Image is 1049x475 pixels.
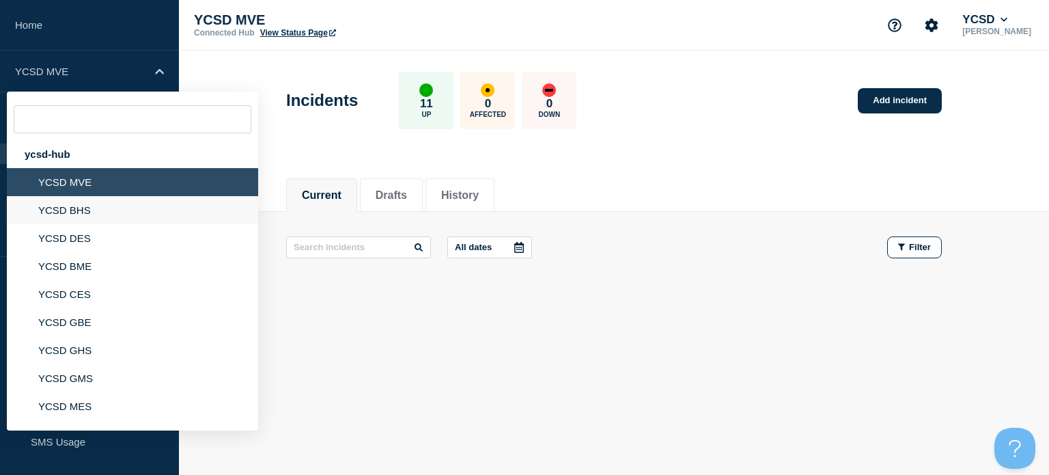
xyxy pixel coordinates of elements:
p: Up [421,111,431,118]
p: Affected [470,111,506,118]
li: YCSD BME [7,252,258,280]
p: 0 [546,97,553,111]
div: down [542,83,556,97]
button: Current [302,189,341,202]
li: YCSD SES [7,420,258,448]
div: affected [481,83,494,97]
button: Drafts [376,189,407,202]
a: View Status Page [260,28,336,38]
p: All dates [455,242,492,252]
p: Down [539,111,561,118]
li: YCSD BHS [7,196,258,224]
button: All dates [447,236,532,258]
li: YCSD CES [7,280,258,308]
input: Search incidents [286,236,431,258]
p: YCSD MVE [15,66,146,77]
p: 0 [485,97,491,111]
button: History [441,189,479,202]
li: YCSD DES [7,224,258,252]
div: up [419,83,433,97]
span: Filter [909,242,931,252]
li: YCSD GMS [7,364,258,392]
p: 11 [420,97,433,111]
button: Support [880,11,909,40]
li: YCSD GBE [7,308,258,336]
li: YCSD MES [7,392,258,420]
li: YCSD GHS [7,336,258,364]
p: Connected Hub [194,28,255,38]
li: YCSD MVE [7,168,258,196]
p: YCSD MVE [194,12,467,28]
h1: Incidents [286,91,358,110]
p: [PERSON_NAME] [960,27,1034,36]
button: YCSD [960,13,1010,27]
button: Account settings [917,11,946,40]
button: Filter [887,236,942,258]
iframe: Help Scout Beacon - Open [994,428,1035,469]
div: ycsd-hub [7,140,258,168]
a: Add incident [858,88,942,113]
